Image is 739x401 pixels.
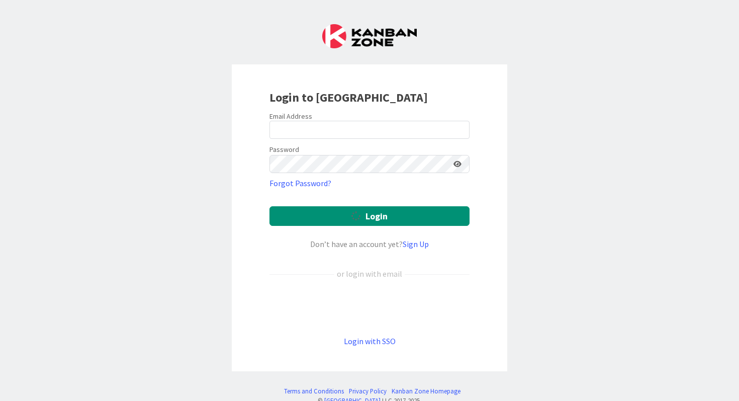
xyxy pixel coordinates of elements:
[269,177,331,189] a: Forgot Password?
[269,206,470,226] button: Login
[264,296,475,318] iframe: To enrich screen reader interactions, please activate Accessibility in Grammarly extension settings
[269,90,428,105] b: Login to [GEOGRAPHIC_DATA]
[392,386,460,396] a: Kanban Zone Homepage
[344,336,396,346] a: Login with SSO
[322,24,417,48] img: Kanban Zone
[403,239,429,249] a: Sign Up
[349,386,387,396] a: Privacy Policy
[284,386,344,396] a: Terms and Conditions
[269,144,299,155] label: Password
[269,238,470,250] div: Don’t have an account yet?
[269,112,312,121] label: Email Address
[334,268,405,280] div: or login with email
